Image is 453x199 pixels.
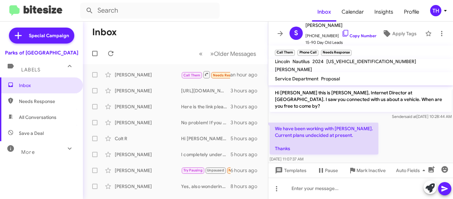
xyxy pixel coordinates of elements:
button: Next [206,47,260,60]
a: Copy Number [342,33,376,38]
button: Apply Tags [376,28,422,40]
div: [PERSON_NAME] [115,71,181,78]
span: S [294,28,298,39]
span: Service Department [275,76,318,82]
span: Mark Inactive [356,164,386,176]
div: 3 hours ago [230,87,263,94]
div: 3 hours ago [230,119,263,126]
nav: Page navigation example [195,47,260,60]
span: Call Them [183,73,201,77]
span: Needs Response [228,168,257,172]
div: [PERSON_NAME] [115,151,181,158]
div: 6 hours ago [230,167,263,174]
span: Lincoln [275,58,290,64]
button: TH [424,5,446,16]
div: [PERSON_NAME] [115,87,181,94]
a: Calendar [336,2,369,22]
div: 3 hours ago [230,103,263,110]
span: 2024 [312,58,324,64]
small: Call Them [275,50,295,56]
a: Special Campaign [9,28,74,44]
span: More [21,149,35,155]
span: [US_VEHICLE_IDENTIFICATION_NUMBER] [326,58,416,64]
span: 15-90 Day Old Leads [305,39,376,46]
button: Pause [312,164,343,176]
span: Sender [DATE] 10:28:44 AM [392,114,452,119]
span: Labels [21,67,40,73]
div: Parks of [GEOGRAPHIC_DATA] [5,50,78,56]
span: Needs Response [213,73,241,77]
input: Search [80,3,220,19]
div: Yes, also wondering why you are charging 2000 more than your counterpart in [GEOGRAPHIC_DATA]... ... [181,183,230,190]
button: Auto Fields [391,164,433,176]
div: Hi [PERSON_NAME], I apologize for the delay. That is going to typically be a tier 1 credit, but i... [181,135,230,142]
div: Colt R [115,135,181,142]
small: Needs Response [321,50,352,56]
span: » [210,50,214,58]
span: Nautilus [292,58,310,64]
span: Auto Fields [396,164,428,176]
span: Apply Tags [392,28,417,40]
span: « [199,50,203,58]
div: [URL][DOMAIN_NAME] [181,87,230,94]
span: [DATE] 11:07:37 AM [270,156,303,161]
span: Special Campaign [29,32,69,39]
div: [PERSON_NAME] [115,167,181,174]
span: [PERSON_NAME] [305,21,376,29]
div: Good morning [PERSON_NAME] from [GEOGRAPHIC_DATA]! Yes we came down from the length and productiv... [181,166,230,174]
div: Here is the link please let me know if it works for you [URL][DOMAIN_NAME] [181,103,230,110]
span: Save a Deal [19,130,44,137]
a: Insights [369,2,399,22]
span: Proposal [321,76,340,82]
div: an hour ago [230,71,263,78]
div: [PERSON_NAME] [115,183,181,190]
div: TH [430,5,441,16]
span: All Conversations [19,114,56,121]
span: Inbox [19,82,75,89]
div: 5 hours ago [230,135,263,142]
div: [PERSON_NAME] [115,119,181,126]
span: Older Messages [214,50,256,57]
span: Templates [274,164,306,176]
h1: Inbox [92,27,117,38]
button: Mark Inactive [343,164,391,176]
div: No problem! If you ever consider selling your vehicle in the future, feel free to reach out. Let ... [181,119,230,126]
span: [PERSON_NAME] [275,66,312,72]
span: Unpaused [207,168,224,172]
button: Templates [268,164,312,176]
span: [PHONE_NUMBER] [305,29,376,39]
div: 5 hours ago [230,151,263,158]
p: We have been working with [PERSON_NAME]. Current plans undecided at present. Thanks [270,123,378,154]
a: Profile [399,2,424,22]
p: Hi [PERSON_NAME] this is [PERSON_NAME], Internet Director at [GEOGRAPHIC_DATA]. I saw you connect... [270,87,452,112]
span: said at [405,114,417,119]
div: 8 hours ago [230,183,263,190]
span: Pause [325,164,338,176]
div: Inbound Call [181,70,230,79]
div: [PERSON_NAME] [115,103,181,110]
small: Phone Call [297,50,318,56]
div: I completely understand. How far are you from [GEOGRAPHIC_DATA]? Swing on by so we can work on ge... [181,151,230,158]
a: Inbox [312,2,336,22]
span: Try Pausing [183,168,203,172]
button: Previous [195,47,207,60]
span: Needs Response [19,98,75,105]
